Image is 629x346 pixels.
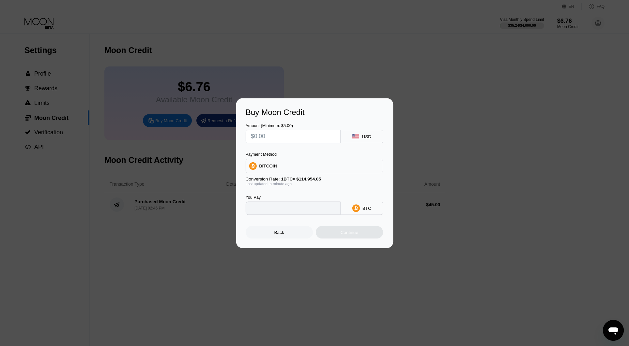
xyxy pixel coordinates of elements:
div: Last updated: a minute ago [245,181,383,186]
div: Buy Moon Credit [245,108,383,117]
div: Back [274,230,284,235]
div: Payment Method [245,152,383,157]
div: BTC [362,206,371,211]
div: Back [245,226,313,238]
div: Amount (Minimum: $5.00) [245,123,340,128]
div: USD [362,134,371,139]
div: You Pay [245,195,340,200]
span: 1 BTC ≈ $114,954.05 [281,176,321,181]
input: $0.00 [251,130,335,143]
iframe: Кнопка запуска окна обмена сообщениями [603,320,624,341]
div: Conversion Rate: [245,176,383,181]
